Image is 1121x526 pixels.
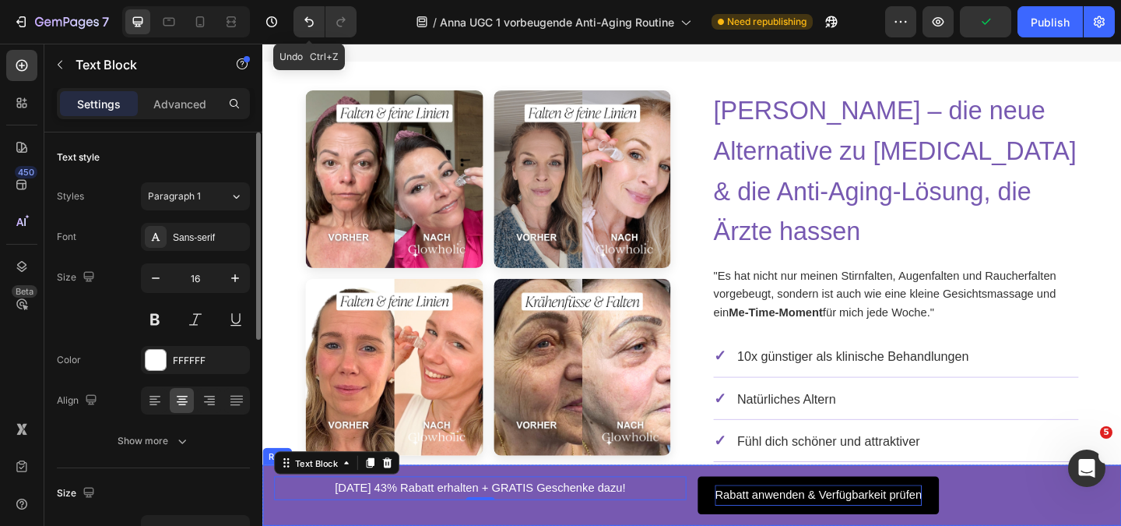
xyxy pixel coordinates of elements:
[57,427,250,455] button: Show more
[440,14,674,30] span: Anna UGC 1 vorbeugende Anti-Aging Routine
[57,483,98,504] div: Size
[490,51,887,226] h2: [PERSON_NAME] – die neue Alternative zu [MEDICAL_DATA] & die Anti-Aging-Lösung, die Ärzte hassen
[57,230,76,244] div: Font
[1017,6,1083,37] button: Publish
[1068,450,1105,487] iframe: Intercom live chat
[473,471,736,512] button: <p>Rabatt anwenden &amp; Verfügbarkeit prüfen</p>
[490,242,887,302] p: "Es hat nicht nur meinen Stirnfalten, Augenfalten und Raucherfalten vorgebeugt, sondern ist auch ...
[3,442,29,457] div: Row
[57,189,84,203] div: Styles
[251,51,445,244] img: Vorher Nachher Transformation 2
[57,150,100,164] div: Text style
[251,256,445,449] img: Vorher Nachher Transformation 4
[490,455,887,501] li: Sichtbare Ergebnisse bereits nach der ersten Behandlung
[492,480,717,503] p: Rabatt anwenden & Verfügbarkeit prüfen
[492,480,717,503] div: Rich Text Editor. Editing area: main
[433,14,437,30] span: /
[1100,426,1112,439] span: 5
[76,55,208,74] p: Text Block
[77,96,121,112] p: Settings
[153,96,206,112] p: Advanced
[1031,14,1070,30] div: Publish
[141,182,250,210] button: Paragraph 1
[490,409,887,455] li: Fühl dich schöner und attraktiver
[12,471,461,496] div: Rich Text Editor. Editing area: main
[148,189,201,203] span: Paragraph 1
[293,6,357,37] div: Undo/Redo
[490,363,887,409] li: Natürliches Altern
[57,390,100,411] div: Align
[262,44,1121,526] iframe: Design area
[6,6,116,37] button: 7
[173,354,246,368] div: FFFFFF
[12,285,37,298] div: Beta
[47,256,240,449] img: Vorher Nachher Transformation 3
[47,51,240,244] img: Vorher Nachher Transformation 1
[490,317,887,363] li: 10x günstiger als klinische Behandlungen
[173,231,246,245] div: Sans-serif
[32,449,85,464] div: Text Block
[57,267,98,288] div: Size
[14,472,459,495] p: [DATE] 43% Rabatt erhalten + GRATIS Geschenke dazu!
[15,166,37,178] div: 450
[118,433,190,449] div: Show more
[727,15,806,29] span: Need republishing
[102,12,109,31] p: 7
[507,285,609,298] strong: Me-Time-Moment
[57,353,81,367] div: Color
